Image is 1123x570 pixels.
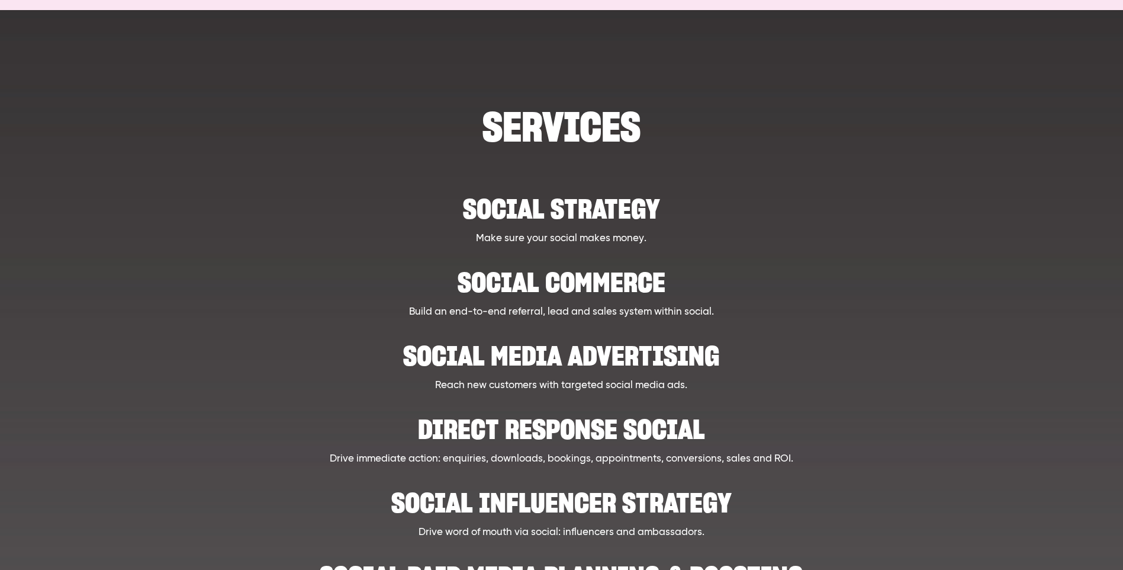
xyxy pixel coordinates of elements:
[127,332,995,368] h2: Social Media Advertising
[127,405,995,441] h2: Direct Response Social
[127,405,995,467] a: Direct Response Social Drive immediate action: enquiries, downloads, bookings, appointments, conv...
[127,332,995,393] a: Social Media Advertising Reach new customers with targeted social media ads.
[127,479,995,540] a: Social influencer strategy Drive word of mouth via social: influencers and ambassadors.
[127,258,995,294] h2: Social Commerce
[127,185,995,246] a: Social strategy Make sure your social makes money.
[127,378,995,393] p: Reach new customers with targeted social media ads.
[127,525,995,540] p: Drive word of mouth via social: influencers and ambassadors.
[127,305,995,320] p: Build an end-to-end referral, lead and sales system within social.
[127,109,995,145] h1: SERVICES
[127,231,995,246] p: Make sure your social makes money.
[127,258,995,320] a: Social Commerce Build an end-to-end referral, lead and sales system within social.
[127,479,995,515] h2: Social influencer strategy
[127,451,995,467] p: Drive immediate action: enquiries, downloads, bookings, appointments, conversions, sales and ROI.
[127,185,995,221] h2: Social strategy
